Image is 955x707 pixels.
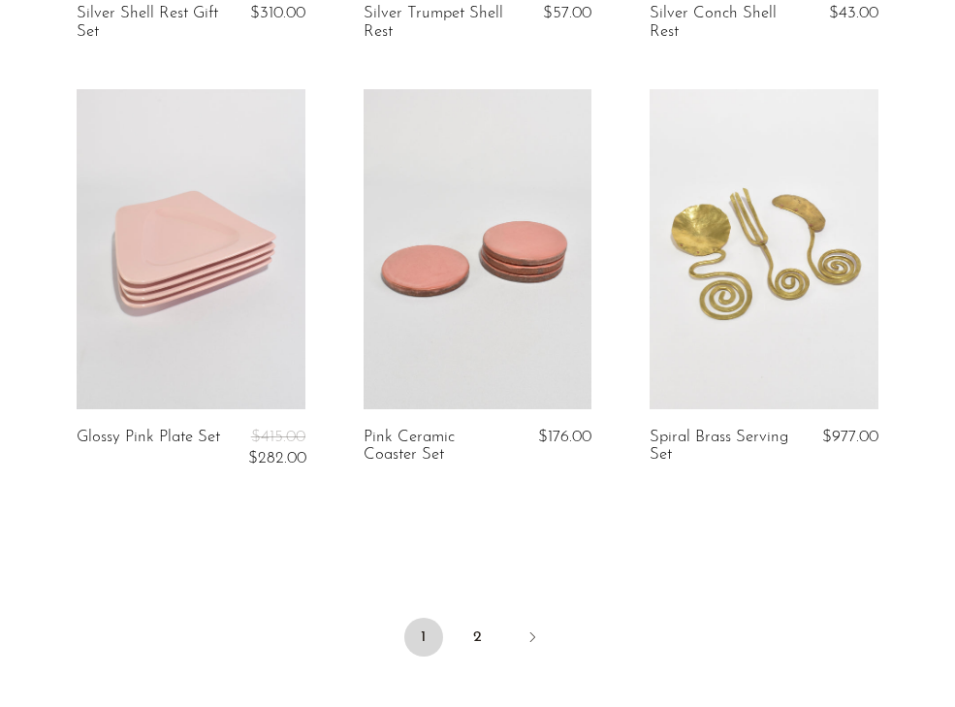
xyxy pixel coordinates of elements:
[650,5,798,41] a: Silver Conch Shell Rest
[77,5,225,41] a: Silver Shell Rest Gift Set
[650,429,798,465] a: Spiral Brass Serving Set
[538,429,591,445] span: $176.00
[829,5,878,21] span: $43.00
[248,450,306,466] span: $282.00
[364,5,512,41] a: Silver Trumpet Shell Rest
[459,618,497,657] a: 2
[250,5,305,21] span: $310.00
[543,5,591,21] span: $57.00
[513,618,552,660] a: Next
[77,429,220,468] a: Glossy Pink Plate Set
[364,429,512,465] a: Pink Ceramic Coaster Set
[822,429,878,445] span: $977.00
[251,429,305,445] span: $415.00
[404,618,443,657] span: 1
